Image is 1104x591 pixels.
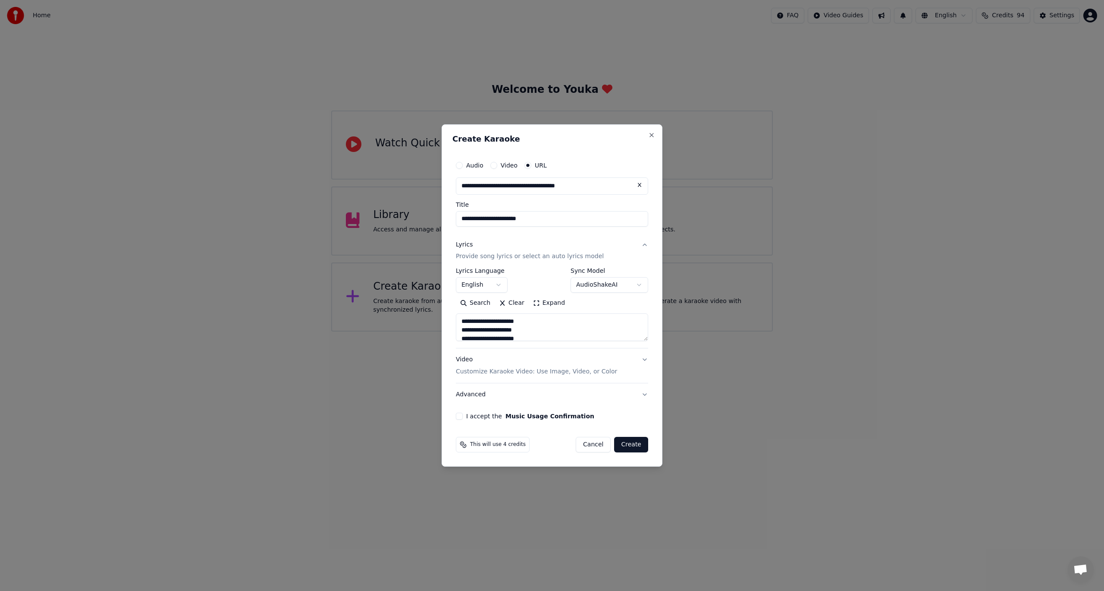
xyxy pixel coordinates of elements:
[576,437,611,452] button: Cancel
[456,268,508,274] label: Lyrics Language
[614,437,648,452] button: Create
[456,253,604,261] p: Provide song lyrics or select an auto lyrics model
[456,297,495,310] button: Search
[456,234,648,268] button: LyricsProvide song lyrics or select an auto lyrics model
[456,367,617,376] p: Customize Karaoke Video: Use Image, Video, or Color
[505,413,594,419] button: I accept the
[495,297,529,310] button: Clear
[501,162,517,168] label: Video
[452,135,652,143] h2: Create Karaoke
[529,297,569,310] button: Expand
[456,349,648,383] button: VideoCustomize Karaoke Video: Use Image, Video, or Color
[456,240,473,249] div: Lyrics
[456,268,648,348] div: LyricsProvide song lyrics or select an auto lyrics model
[456,356,617,376] div: Video
[456,202,648,208] label: Title
[535,162,547,168] label: URL
[470,441,526,448] span: This will use 4 credits
[466,413,594,419] label: I accept the
[571,268,648,274] label: Sync Model
[466,162,483,168] label: Audio
[456,383,648,406] button: Advanced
